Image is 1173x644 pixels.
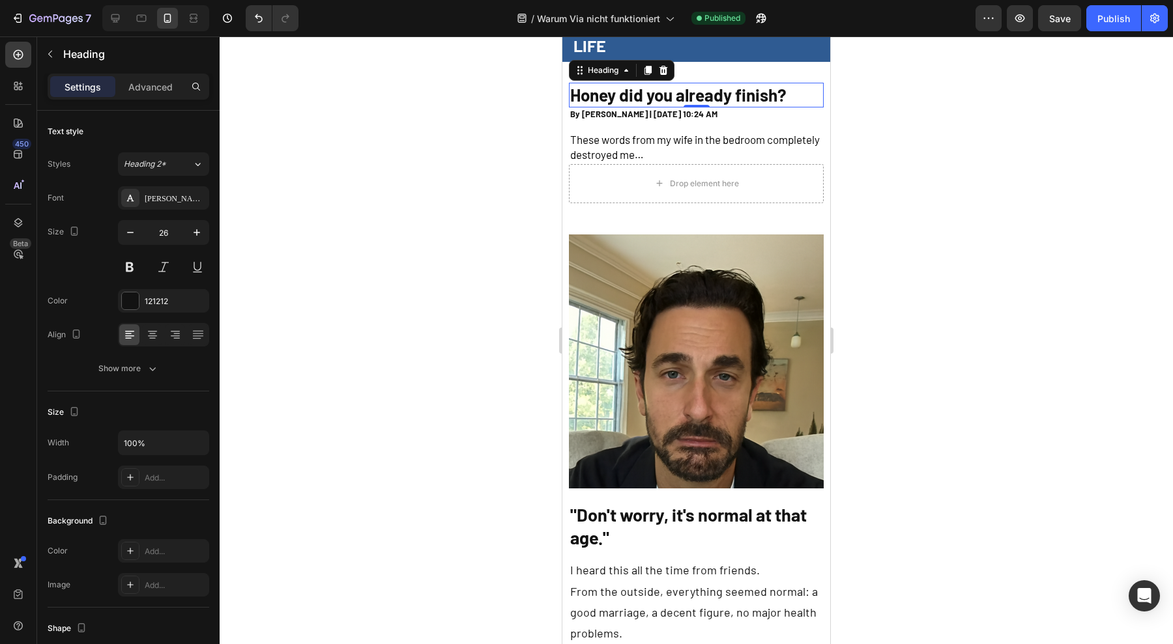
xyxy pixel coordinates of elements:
[85,10,91,26] p: 7
[1049,13,1071,24] span: Save
[48,437,69,449] div: Width
[562,36,830,644] iframe: Design area
[1129,580,1160,611] div: Open Intercom Messenger
[65,80,101,94] p: Settings
[10,238,31,249] div: Beta
[145,580,206,591] div: Add...
[48,295,68,307] div: Color
[119,431,209,455] input: Auto
[5,5,97,31] button: 7
[48,512,111,530] div: Background
[98,362,159,375] div: Show more
[12,139,31,149] div: 450
[1038,5,1081,31] button: Save
[145,193,206,204] div: [PERSON_NAME]
[48,126,83,137] div: Text style
[118,152,209,176] button: Heading 2*
[128,80,173,94] p: Advanced
[48,326,84,344] div: Align
[145,546,206,557] div: Add...
[48,579,70,591] div: Image
[145,472,206,484] div: Add...
[48,357,209,380] button: Show more
[48,471,78,483] div: Padding
[531,12,534,25] span: /
[1086,5,1141,31] button: Publish
[48,545,68,557] div: Color
[63,46,204,62] p: Heading
[48,158,70,170] div: Styles
[48,404,82,421] div: Size
[704,12,740,24] span: Published
[48,620,89,637] div: Shape
[537,12,660,25] span: Warum Via nicht funktioniert
[124,158,166,170] span: Heading 2*
[1097,12,1130,25] div: Publish
[145,296,206,307] div: 121212
[48,192,64,204] div: Font
[246,5,298,31] div: Undo/Redo
[48,223,82,241] div: Size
